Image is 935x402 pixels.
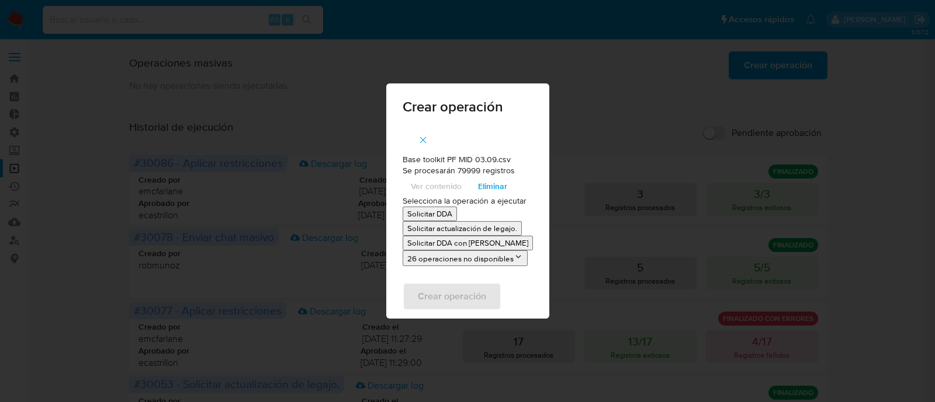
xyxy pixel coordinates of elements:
p: Base toolkit PF MID 03.09.csv [403,154,533,166]
p: Se procesarán 79999 registros [403,165,533,177]
button: Solicitar DDA [403,207,457,221]
p: Selecciona la operación a ejecutar [403,195,533,207]
span: Eliminar [478,178,507,194]
button: Solicitar actualización de legajo. [403,221,522,236]
span: Crear operación [403,100,533,114]
button: Solicitar DDA con [PERSON_NAME] [403,236,533,250]
button: Eliminar [470,177,515,195]
button: 26 operaciones no disponibles [403,250,528,266]
p: Solicitar DDA con [PERSON_NAME] [407,237,528,249]
p: Solicitar DDA [407,208,452,219]
p: Solicitar actualización de legajo. [407,223,517,234]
